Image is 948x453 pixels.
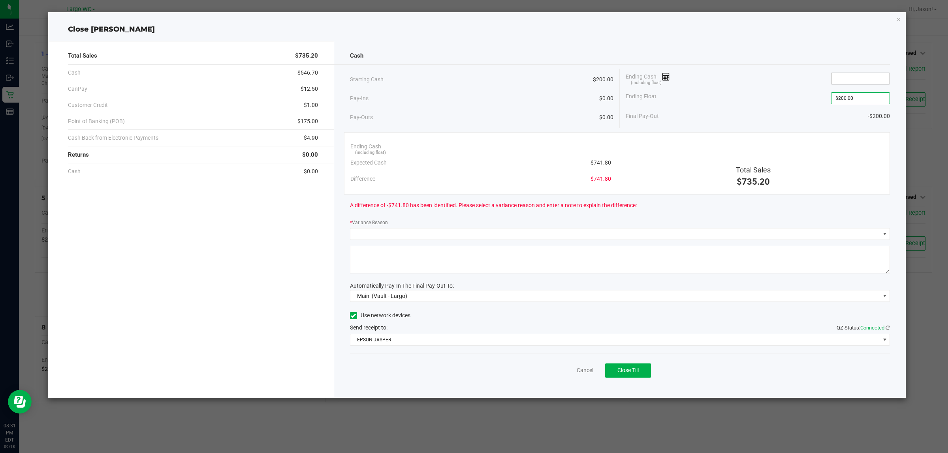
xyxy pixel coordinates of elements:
[626,73,670,84] span: Ending Cash
[617,367,639,373] span: Close Till
[68,51,97,60] span: Total Sales
[593,75,613,84] span: $200.00
[350,219,388,226] label: Variance Reason
[68,85,87,93] span: CanPay
[350,51,363,60] span: Cash
[577,366,593,374] a: Cancel
[295,51,318,60] span: $735.20
[350,324,387,331] span: Send receipt to:
[626,112,659,120] span: Final Pay-Out
[301,85,318,93] span: $12.50
[68,117,125,125] span: Point of Banking (POB)
[868,112,890,120] span: -$200.00
[68,146,318,163] div: Returns
[350,75,384,84] span: Starting Cash
[626,92,656,104] span: Ending Float
[605,363,651,378] button: Close Till
[591,159,611,167] span: $741.80
[68,134,158,142] span: Cash Back from Electronic Payments
[68,69,81,77] span: Cash
[297,117,318,125] span: $175.00
[297,69,318,77] span: $546.70
[350,201,637,210] span: A difference of -$741.80 has been identified. Please select a variance reason and enter a note to...
[68,101,108,109] span: Customer Credit
[350,334,880,345] span: EPSON-JASPER
[350,142,381,151] span: Ending Cash
[737,177,770,187] span: $735.20
[860,325,884,331] span: Connected
[304,167,318,176] span: $0.00
[350,283,454,289] span: Automatically Pay-In The Final Pay-Out To:
[68,167,81,176] span: Cash
[837,325,890,331] span: QZ Status:
[302,150,318,159] span: $0.00
[599,94,613,103] span: $0.00
[372,293,407,299] span: (Vault - Largo)
[357,293,369,299] span: Main
[48,24,906,35] div: Close [PERSON_NAME]
[350,159,387,167] span: Expected Cash
[599,113,613,122] span: $0.00
[631,80,662,86] span: (including float)
[589,175,611,183] span: -$741.80
[355,150,386,156] span: (including float)
[302,134,318,142] span: -$4.90
[304,101,318,109] span: $1.00
[736,166,771,174] span: Total Sales
[350,311,410,320] label: Use network devices
[350,94,369,103] span: Pay-Ins
[8,390,32,414] iframe: Resource center
[350,175,375,183] span: Difference
[350,113,373,122] span: Pay-Outs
